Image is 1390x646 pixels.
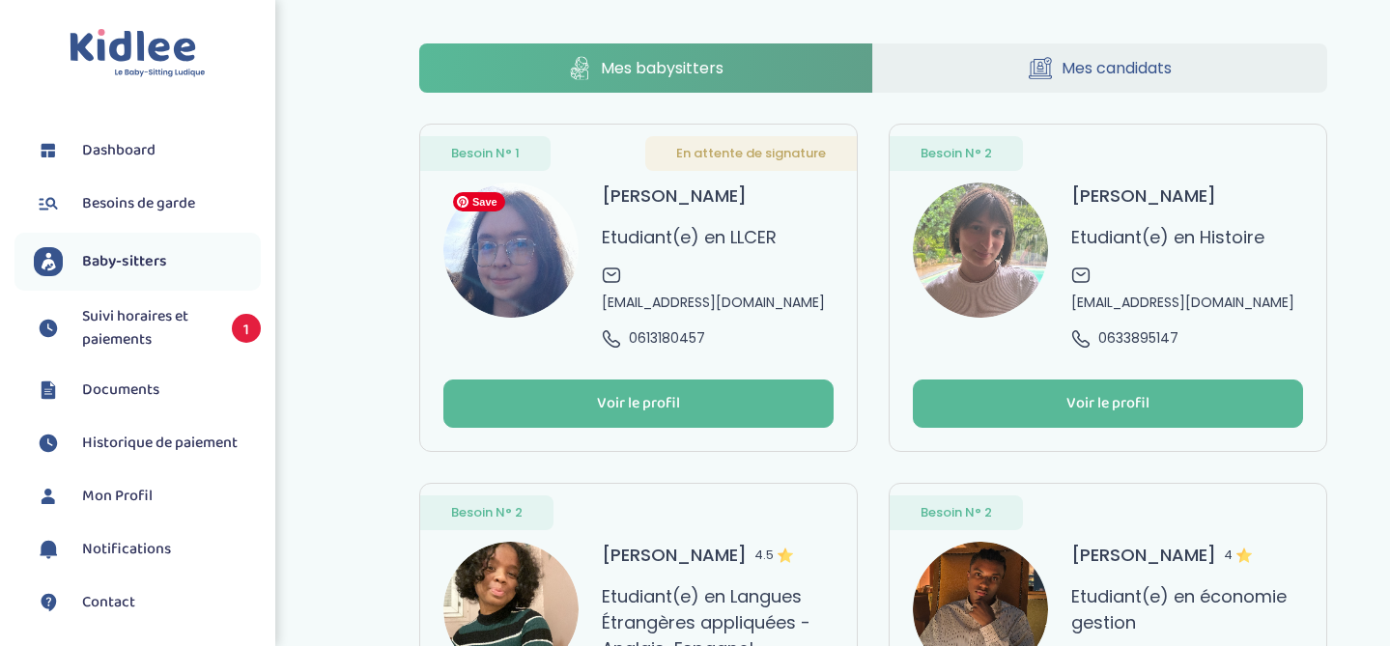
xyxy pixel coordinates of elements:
[34,314,63,343] img: suivihoraire.svg
[82,305,213,351] span: Suivi horaires et paiements
[34,535,261,564] a: Notifications
[34,136,261,165] a: Dashboard
[82,485,153,508] span: Mon Profil
[34,588,261,617] a: Contact
[34,376,261,405] a: Documents
[34,482,261,511] a: Mon Profil
[873,43,1327,93] a: Mes candidats
[1098,328,1178,349] span: 0633895147
[453,192,505,211] span: Save
[34,429,261,458] a: Historique de paiement
[602,293,825,313] span: [EMAIL_ADDRESS][DOMAIN_NAME]
[602,183,747,209] h3: [PERSON_NAME]
[82,250,167,273] span: Baby-sitters
[913,183,1048,318] img: avatar
[34,535,63,564] img: notification.svg
[451,144,520,163] span: Besoin N° 1
[676,144,826,163] span: En attente de signature
[443,183,579,318] img: avatar
[34,588,63,617] img: contact.svg
[419,124,858,452] a: Besoin N° 1 En attente de signature avatar [PERSON_NAME] Etudiant(e) en LLCER [EMAIL_ADDRESS][DOM...
[70,29,206,78] img: logo.svg
[82,139,156,162] span: Dashboard
[1071,224,1264,250] p: Etudiant(e) en Histoire
[443,379,834,428] button: Voir le profil
[921,503,992,522] span: Besoin N° 2
[597,393,680,415] div: Voir le profil
[451,503,523,522] span: Besoin N° 2
[1071,542,1252,568] h3: [PERSON_NAME]
[34,136,63,165] img: dashboard.svg
[629,328,705,349] span: 0613180457
[34,305,261,351] a: Suivi horaires et paiements 1
[419,43,873,93] a: Mes babysitters
[889,124,1327,452] a: Besoin N° 2 avatar [PERSON_NAME] Etudiant(e) en Histoire [EMAIL_ADDRESS][DOMAIN_NAME] 0633895147 ...
[754,542,793,568] span: 4.5
[1071,583,1303,635] p: Etudiant(e) en économie gestion
[1224,542,1252,568] span: 4
[82,192,195,215] span: Besoins de garde
[601,56,723,80] span: Mes babysitters
[1071,293,1294,313] span: [EMAIL_ADDRESS][DOMAIN_NAME]
[913,379,1303,428] button: Voir le profil
[82,432,238,455] span: Historique de paiement
[34,247,261,276] a: Baby-sitters
[1066,393,1149,415] div: Voir le profil
[82,379,159,402] span: Documents
[34,429,63,458] img: suivihoraire.svg
[34,189,261,218] a: Besoins de garde
[1062,56,1172,80] span: Mes candidats
[921,144,992,163] span: Besoin N° 2
[34,247,63,276] img: babysitters.svg
[602,542,793,568] h3: [PERSON_NAME]
[34,376,63,405] img: documents.svg
[1071,183,1216,209] h3: [PERSON_NAME]
[34,189,63,218] img: besoin.svg
[232,314,261,343] span: 1
[82,591,135,614] span: Contact
[602,224,777,250] p: Etudiant(e) en LLCER
[34,482,63,511] img: profil.svg
[82,538,171,561] span: Notifications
